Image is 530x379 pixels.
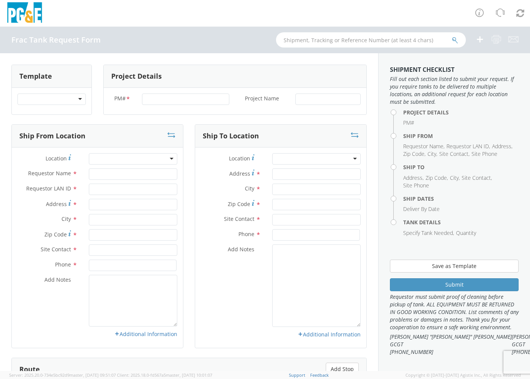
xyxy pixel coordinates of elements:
a: Additional Information [298,331,361,338]
span: Zip Code [228,200,250,208]
h3: Shipment Checklist [390,67,519,73]
span: Quantity [456,229,476,236]
span: Site Phone [472,150,497,157]
li: , [462,174,492,182]
h4: Frac Tank Request Form [11,36,101,44]
a: Additional Information [114,330,177,338]
h4: Ship To [403,164,519,170]
span: Address [492,143,511,150]
span: City [62,215,71,222]
li: , [427,150,437,158]
span: master, [DATE] 09:51:07 [69,372,116,378]
button: Add Stop [326,363,359,376]
h4: Tank Details [403,219,519,225]
span: Deliver By Date [403,205,440,212]
span: Site Contact [462,174,491,181]
span: [PERSON_NAME] "[PERSON_NAME]" [PERSON_NAME] GCGT [PHONE_NUMBER] [390,333,512,356]
span: Site Contact [224,215,254,222]
span: Site Phone [403,182,429,189]
span: Requestor Name [403,143,443,150]
span: Requestor Name [28,170,71,177]
li: , [403,174,424,182]
span: Fill out each section listed to submit your request. If you require tanks to be delivered to mult... [390,75,519,106]
span: Address [229,170,250,177]
span: Phone [55,261,71,268]
li: , [492,143,513,150]
span: City [450,174,459,181]
h4: Ship From [403,133,519,139]
span: Zip Code [403,150,424,157]
h3: Ship To Location [203,132,259,140]
span: Server: 2025.20.0-734e5bc92d9 [9,372,116,378]
h3: Ship From Location [19,132,85,140]
li: , [403,150,426,158]
span: Requestor LAN ID [26,185,71,192]
span: Zip Code [426,174,447,181]
span: Site Contact [439,150,468,157]
span: City [245,185,254,192]
li: , [426,174,448,182]
span: Client: 2025.18.0-fd567a5 [117,372,212,378]
li: , [403,229,454,237]
span: Phone [238,230,254,238]
span: Location [46,155,67,162]
span: Address [46,200,67,208]
h4: Ship Dates [403,196,519,201]
li: , [446,143,490,150]
li: , [403,143,445,150]
li: , [450,174,460,182]
h3: Project Details [111,73,162,80]
a: Feedback [310,372,329,378]
span: Address [403,174,423,181]
span: Add Notes [228,246,254,253]
a: Support [289,372,305,378]
span: PM# [403,119,414,126]
span: City [427,150,436,157]
span: Project Name [245,95,279,103]
span: Requestor must submit proof of cleaning before pickup of tank. ALL EQUIPMENT MUST BE RETURNED IN ... [390,293,519,331]
span: PM# [114,95,126,103]
span: Zip Code [44,231,67,238]
li: , [439,150,470,158]
span: Location [229,155,250,162]
span: master, [DATE] 10:01:07 [166,372,212,378]
span: Site Contact [41,246,71,253]
span: Add Notes [44,276,71,283]
span: Requestor LAN ID [446,143,489,150]
h3: Route [19,366,40,373]
span: Specify Tank Needed [403,229,453,236]
button: Save as Template [390,260,519,273]
h4: Project Details [403,109,519,115]
span: Copyright © [DATE]-[DATE] Agistix Inc., All Rights Reserved [405,372,521,378]
h3: Template [19,73,52,80]
button: Submit [390,278,519,291]
input: Shipment, Tracking or Reference Number (at least 4 chars) [276,32,466,48]
img: pge-logo-06675f144f4cfa6a6814.png [6,2,44,25]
